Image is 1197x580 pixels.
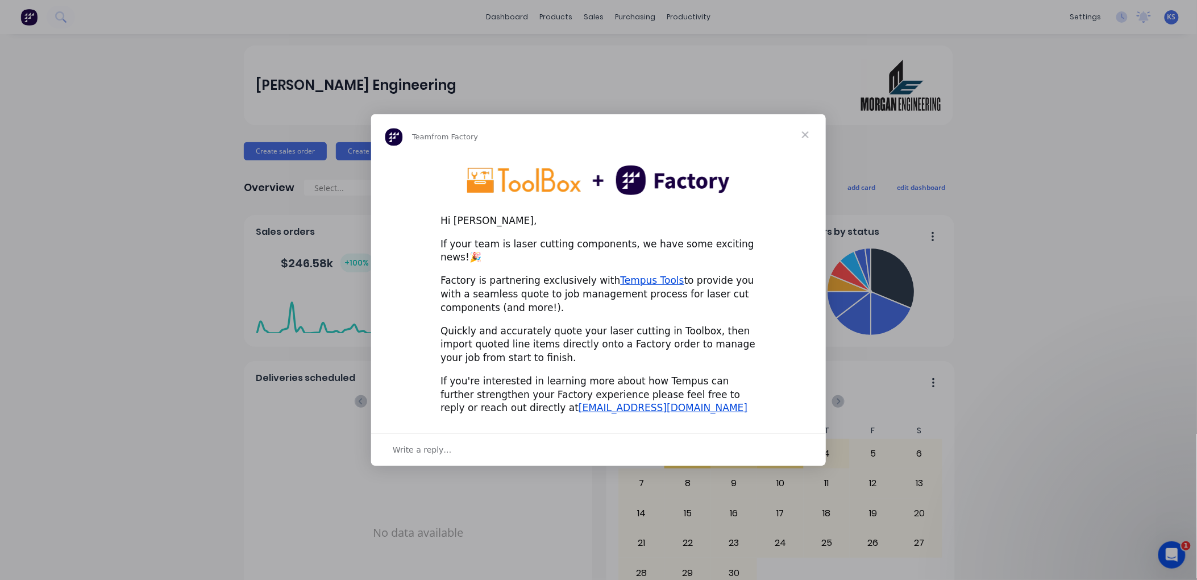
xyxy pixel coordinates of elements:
div: Quickly and accurately quote your laser cutting in Toolbox, then import quoted line items directl... [440,325,757,365]
img: Profile image for Team [385,128,403,146]
div: Factory is partnering exclusively with to provide you with a seamless quote to job management pro... [440,274,757,314]
a: [EMAIL_ADDRESS][DOMAIN_NAME] [579,402,747,413]
span: Team [412,132,431,141]
div: If your team is laser cutting components, we have some exciting news!🎉 [440,238,757,265]
span: Close [785,114,826,155]
a: Tempus Tools [621,275,684,286]
div: Hi [PERSON_NAME], [440,214,757,228]
div: If you're interested in learning more about how Tempus can further strengthen your Factory experi... [440,375,757,415]
div: Open conversation and reply [371,433,826,466]
span: from Factory [431,132,478,141]
span: Write a reply… [393,442,452,457]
